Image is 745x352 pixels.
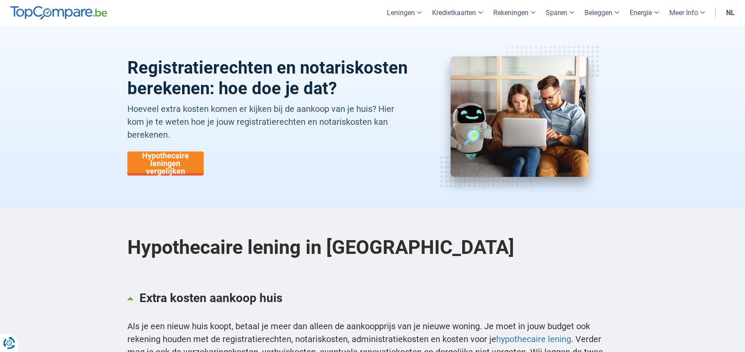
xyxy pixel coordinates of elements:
p: Hoeveel extra kosten komen er kijken bij de aankoop van je huis? Hier kom je te weten hoe je jouw... [127,102,408,141]
img: notariskosten [451,56,588,177]
img: TopCompare [10,6,107,20]
h1: Registratierechten en notariskosten berekenen: hoe doe je dat? [127,58,408,99]
a: Extra kosten aankoop huis [127,282,618,313]
h2: Hypothecaire lening in [GEOGRAPHIC_DATA] [127,216,618,278]
a: hypothecaire lening [496,334,571,344]
a: Hypothecaire leningen vergelijken [127,151,204,176]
